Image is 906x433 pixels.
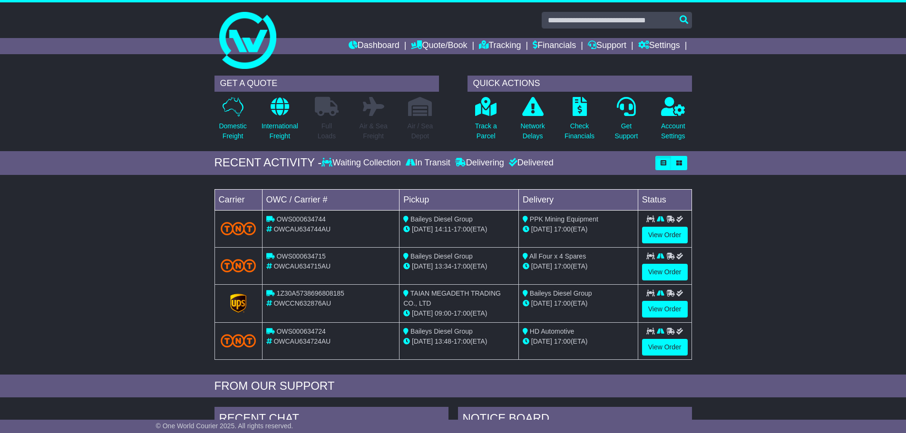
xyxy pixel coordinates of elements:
[614,96,638,146] a: GetSupport
[219,121,246,141] p: Domestic Freight
[399,189,519,210] td: Pickup
[530,327,574,335] span: HD Automotive
[360,121,388,141] p: Air & Sea Freight
[214,189,262,210] td: Carrier
[642,227,688,243] a: View Order
[565,121,594,141] p: Check Financials
[221,222,256,235] img: TNT_Domestic.png
[214,156,322,170] div: RECENT ACTIVITY -
[554,262,571,270] span: 17:00
[554,299,571,307] span: 17:00
[454,309,470,317] span: 17:00
[435,225,451,233] span: 14:11
[408,121,433,141] p: Air / Sea Depot
[412,225,433,233] span: [DATE]
[531,299,552,307] span: [DATE]
[638,189,692,210] td: Status
[412,262,433,270] span: [DATE]
[475,96,497,146] a: Track aParcel
[315,121,339,141] p: Full Loads
[410,252,473,260] span: Baileys Diesel Group
[661,121,685,141] p: Account Settings
[403,308,515,318] div: - (ETA)
[520,121,545,141] p: Network Delays
[531,262,552,270] span: [DATE]
[507,158,554,168] div: Delivered
[435,309,451,317] span: 09:00
[518,189,638,210] td: Delivery
[273,262,331,270] span: OWCAU634715AU
[321,158,403,168] div: Waiting Collection
[276,327,326,335] span: OWS000634724
[276,252,326,260] span: OWS000634715
[403,158,453,168] div: In Transit
[403,289,501,307] span: TAIAN MEGADETH TRADING CO., LTD
[403,261,515,271] div: - (ETA)
[411,38,467,54] a: Quote/Book
[533,38,576,54] a: Financials
[642,264,688,280] a: View Order
[276,289,344,297] span: 1Z30A5738696808185
[214,76,439,92] div: GET A QUOTE
[564,96,595,146] a: CheckFinancials
[554,225,571,233] span: 17:00
[454,337,470,345] span: 17:00
[412,309,433,317] span: [DATE]
[349,38,399,54] a: Dashboard
[262,121,298,141] p: International Freight
[412,337,433,345] span: [DATE]
[523,298,634,308] div: (ETA)
[403,224,515,234] div: - (ETA)
[403,337,515,346] div: - (ETA)
[530,289,592,297] span: Baileys Diesel Group
[523,337,634,346] div: (ETA)
[262,189,399,210] td: OWC / Carrier #
[454,225,470,233] span: 17:00
[614,121,638,141] p: Get Support
[156,422,293,430] span: © One World Courier 2025. All rights reserved.
[214,379,692,393] div: FROM OUR SUPPORT
[479,38,521,54] a: Tracking
[410,327,473,335] span: Baileys Diesel Group
[273,299,331,307] span: OWCCN632876AU
[261,96,299,146] a: InternationalFreight
[529,252,586,260] span: All Four x 4 Spares
[276,215,326,223] span: OWS000634744
[531,225,552,233] span: [DATE]
[531,337,552,345] span: [DATE]
[588,38,626,54] a: Support
[530,215,598,223] span: PPK Mining Equipment
[273,225,331,233] span: OWCAU634744AU
[638,38,680,54] a: Settings
[214,407,448,433] div: RECENT CHAT
[642,339,688,356] a: View Order
[468,76,692,92] div: QUICK ACTIONS
[453,158,507,168] div: Delivering
[221,334,256,347] img: TNT_Domestic.png
[523,261,634,271] div: (ETA)
[661,96,686,146] a: AccountSettings
[642,301,688,318] a: View Order
[554,337,571,345] span: 17:00
[475,121,497,141] p: Track a Parcel
[218,96,247,146] a: DomesticFreight
[435,262,451,270] span: 13:34
[273,337,331,345] span: OWCAU634724AU
[454,262,470,270] span: 17:00
[435,337,451,345] span: 13:48
[520,96,545,146] a: NetworkDelays
[458,407,692,433] div: NOTICE BOARD
[230,294,246,313] img: GetCarrierServiceLogo
[221,259,256,272] img: TNT_Domestic.png
[523,224,634,234] div: (ETA)
[410,215,473,223] span: Baileys Diesel Group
